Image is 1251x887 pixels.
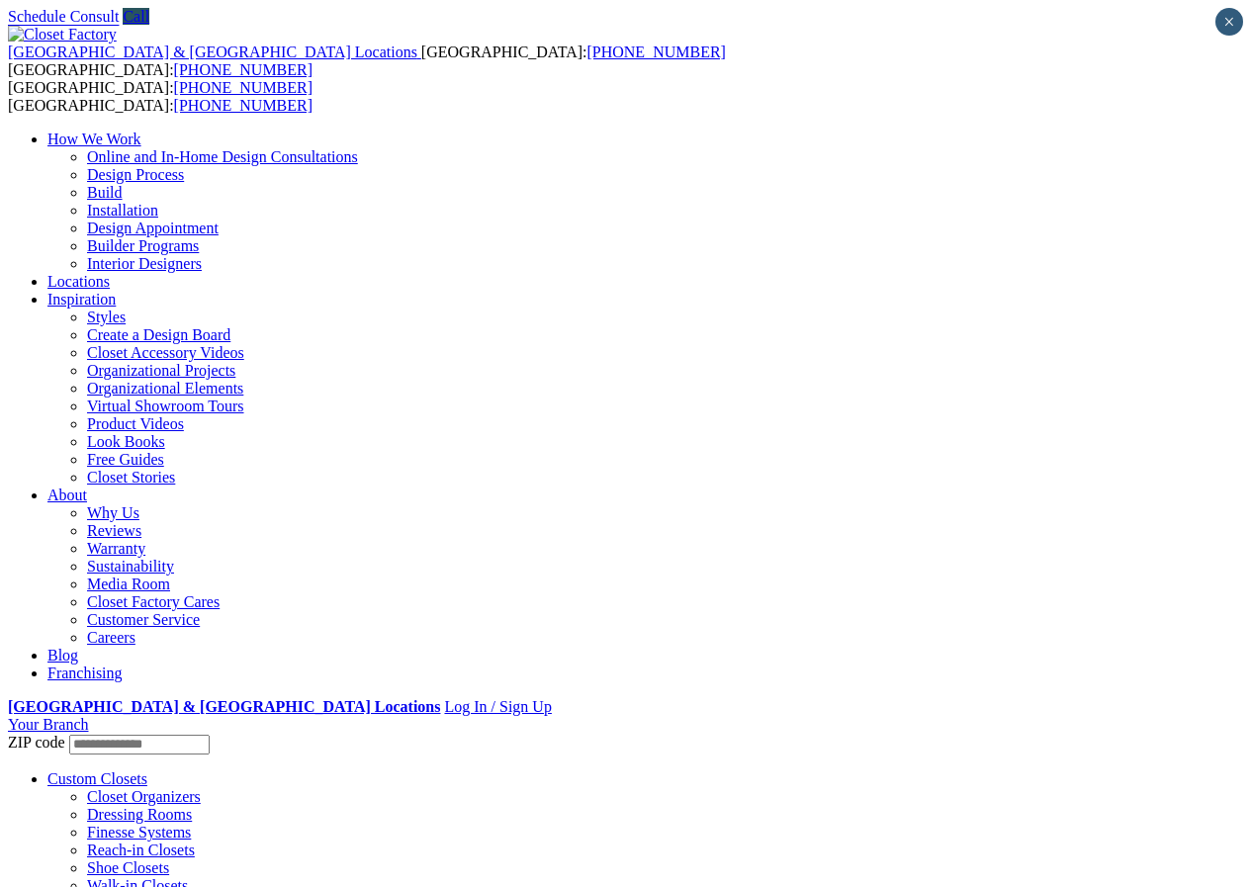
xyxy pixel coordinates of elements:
a: Media Room [87,576,170,592]
a: Locations [47,273,110,290]
span: [GEOGRAPHIC_DATA]: [GEOGRAPHIC_DATA]: [8,44,726,78]
a: How We Work [47,131,141,147]
a: Design Appointment [87,220,219,236]
a: Product Videos [87,415,184,432]
span: ZIP code [8,734,65,751]
a: Free Guides [87,451,164,468]
a: [PHONE_NUMBER] [174,79,313,96]
a: About [47,487,87,503]
a: Schedule Consult [8,8,119,25]
button: Close [1215,8,1243,36]
a: Franchising [47,665,123,681]
a: Closet Stories [87,469,175,486]
a: Careers [87,629,135,646]
a: [GEOGRAPHIC_DATA] & [GEOGRAPHIC_DATA] Locations [8,698,440,715]
a: Interior Designers [87,255,202,272]
a: Online and In-Home Design Consultations [87,148,358,165]
a: Sustainability [87,558,174,575]
a: Custom Closets [47,770,147,787]
a: Why Us [87,504,139,521]
span: [GEOGRAPHIC_DATA] & [GEOGRAPHIC_DATA] Locations [8,44,417,60]
a: Closet Organizers [87,788,201,805]
span: [GEOGRAPHIC_DATA]: [GEOGRAPHIC_DATA]: [8,79,313,114]
a: Shoe Closets [87,859,169,876]
a: Closet Factory Cares [87,593,220,610]
a: Call [123,8,149,25]
a: Look Books [87,433,165,450]
img: Closet Factory [8,26,117,44]
a: [PHONE_NUMBER] [174,61,313,78]
a: Reach-in Closets [87,842,195,858]
a: [PHONE_NUMBER] [174,97,313,114]
a: Organizational Elements [87,380,243,397]
a: Create a Design Board [87,326,230,343]
a: Dressing Rooms [87,806,192,823]
a: Customer Service [87,611,200,628]
a: Warranty [87,540,145,557]
a: Organizational Projects [87,362,235,379]
a: Blog [47,647,78,664]
input: Enter your Zip code [69,735,210,754]
a: Inspiration [47,291,116,308]
a: Builder Programs [87,237,199,254]
a: Your Branch [8,716,88,733]
a: Installation [87,202,158,219]
a: Styles [87,309,126,325]
a: [GEOGRAPHIC_DATA] & [GEOGRAPHIC_DATA] Locations [8,44,421,60]
a: Reviews [87,522,141,539]
a: Log In / Sign Up [444,698,551,715]
a: [PHONE_NUMBER] [586,44,725,60]
a: Design Process [87,166,184,183]
a: Build [87,184,123,201]
a: Finesse Systems [87,824,191,841]
a: Closet Accessory Videos [87,344,244,361]
a: Virtual Showroom Tours [87,398,244,414]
